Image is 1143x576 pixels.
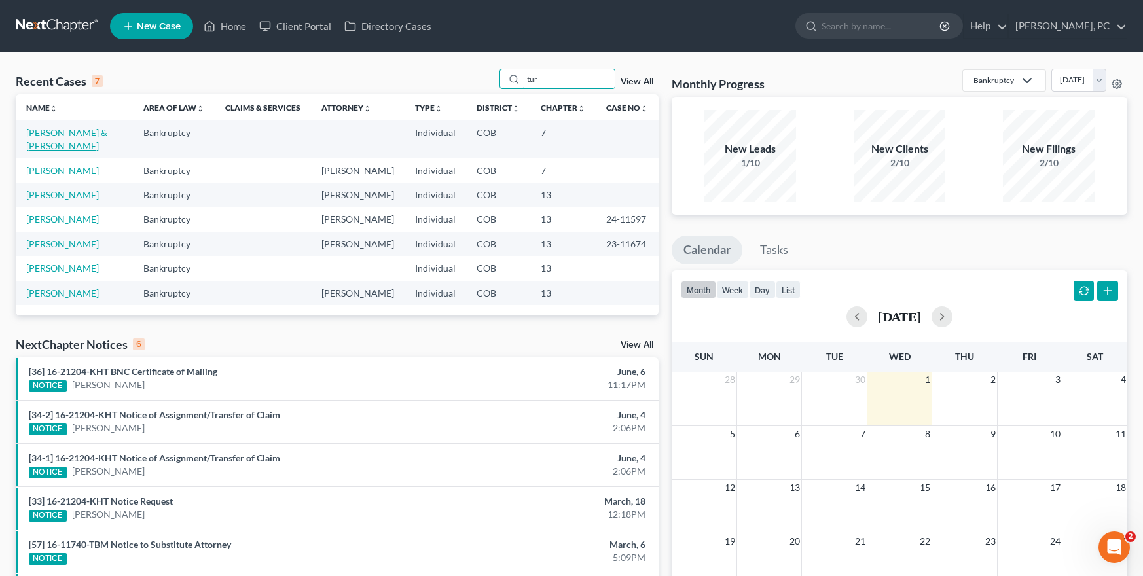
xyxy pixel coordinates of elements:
a: [34-2] 16-21204-KHT Notice of Assignment/Transfer of Claim [29,409,280,420]
a: [PERSON_NAME] [72,378,145,391]
h2: [DATE] [878,310,921,323]
a: Home [197,14,253,38]
a: Nameunfold_more [26,103,58,113]
a: View All [621,340,653,350]
span: Tue [826,351,843,362]
div: 2/10 [854,156,945,170]
td: COB [466,232,530,256]
td: COB [466,120,530,158]
div: NOTICE [29,510,67,522]
td: 23-11674 [596,232,659,256]
a: [PERSON_NAME] [26,262,99,274]
span: 7 [859,426,867,442]
td: 7 [530,120,596,158]
a: Client Portal [253,14,338,38]
a: View All [621,77,653,86]
input: Search by name... [523,69,615,88]
a: [PERSON_NAME] [26,213,99,225]
div: New Filings [1003,141,1095,156]
a: Attorneyunfold_more [321,103,371,113]
span: 2 [1125,531,1136,542]
div: 2/10 [1003,156,1095,170]
span: 21 [854,533,867,549]
td: COB [466,158,530,183]
i: unfold_more [435,105,443,113]
span: 10 [1049,426,1062,442]
span: 17 [1049,480,1062,495]
span: 19 [723,533,736,549]
a: Calendar [672,236,742,264]
td: Individual [405,207,466,232]
i: unfold_more [577,105,585,113]
h3: Monthly Progress [672,76,765,92]
div: June, 6 [448,365,645,378]
a: [PERSON_NAME] [72,422,145,435]
button: month [681,281,716,298]
div: NOTICE [29,467,67,478]
a: [PERSON_NAME] [26,238,99,249]
td: Individual [405,232,466,256]
td: [PERSON_NAME] [311,207,405,232]
div: NextChapter Notices [16,336,145,352]
button: week [716,281,749,298]
td: COB [466,183,530,207]
span: 28 [723,372,736,387]
a: Case Nounfold_more [606,103,648,113]
a: [36] 16-21204-KHT BNC Certificate of Mailing [29,366,217,377]
span: 4 [1119,372,1127,387]
span: 16 [984,480,997,495]
td: 13 [530,183,596,207]
span: 29 [788,372,801,387]
a: Districtunfold_more [477,103,520,113]
td: 13 [530,232,596,256]
a: [57] 16-11740-TBM Notice to Substitute Attorney [29,539,231,550]
div: 2:06PM [448,422,645,435]
span: 18 [1114,480,1127,495]
span: 1 [924,372,932,387]
span: 23 [984,533,997,549]
div: NOTICE [29,380,67,392]
span: 8 [924,426,932,442]
td: 7 [530,158,596,183]
a: [PERSON_NAME], PC [1009,14,1127,38]
span: Sat [1087,351,1103,362]
a: [PERSON_NAME] [26,189,99,200]
td: Bankruptcy [133,120,215,158]
td: Bankruptcy [133,207,215,232]
td: Bankruptcy [133,183,215,207]
a: [34-1] 16-21204-KHT Notice of Assignment/Transfer of Claim [29,452,280,463]
div: March, 6 [448,538,645,551]
span: Thu [955,351,974,362]
div: 2:06PM [448,465,645,478]
span: 2 [989,372,997,387]
span: 11 [1114,426,1127,442]
td: COB [466,256,530,280]
div: 11:17PM [448,378,645,391]
div: March, 18 [448,495,645,508]
td: [PERSON_NAME] [311,183,405,207]
th: Claims & Services [215,94,311,120]
td: [PERSON_NAME] [311,158,405,183]
button: day [749,281,776,298]
span: 20 [788,533,801,549]
td: Bankruptcy [133,232,215,256]
span: 6 [793,426,801,442]
span: Sun [695,351,714,362]
a: Chapterunfold_more [541,103,585,113]
span: 5 [729,426,736,442]
div: 5:09PM [448,551,645,564]
i: unfold_more [512,105,520,113]
input: Search by name... [822,14,941,38]
td: 24-11597 [596,207,659,232]
td: 13 [530,281,596,305]
td: Individual [405,281,466,305]
i: unfold_more [50,105,58,113]
div: NOTICE [29,553,67,565]
td: 13 [530,256,596,280]
i: unfold_more [196,105,204,113]
iframe: Intercom live chat [1098,531,1130,563]
a: [PERSON_NAME] [26,165,99,176]
a: Directory Cases [338,14,438,38]
td: [PERSON_NAME] [311,232,405,256]
i: unfold_more [640,105,648,113]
